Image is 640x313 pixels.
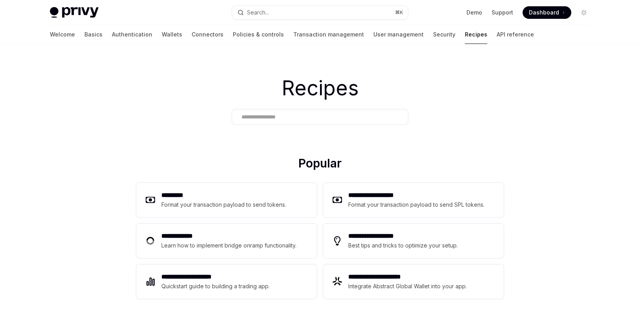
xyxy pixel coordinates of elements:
[233,25,284,44] a: Policies & controls
[497,25,534,44] a: API reference
[578,6,590,19] button: Toggle dark mode
[465,25,487,44] a: Recipes
[247,8,269,17] div: Search...
[373,25,424,44] a: User management
[192,25,223,44] a: Connectors
[161,282,270,291] div: Quickstart guide to building a trading app.
[50,7,99,18] img: light logo
[136,183,317,217] a: **** ****Format your transaction payload to send tokens.
[232,5,408,20] button: Open search
[395,9,403,16] span: ⌘ K
[50,25,75,44] a: Welcome
[84,25,102,44] a: Basics
[466,9,482,16] a: Demo
[112,25,152,44] a: Authentication
[161,241,296,250] div: Learn how to implement bridge onramp functionality.
[136,224,317,258] a: **** **** ***Learn how to implement bridge onramp functionality.
[136,156,504,173] h2: Popular
[433,25,455,44] a: Security
[523,6,571,19] a: Dashboard
[348,200,485,209] div: Format your transaction payload to send SPL tokens.
[293,25,364,44] a: Transaction management
[529,9,559,16] span: Dashboard
[492,9,513,16] a: Support
[348,282,467,291] div: Integrate Abstract Global Wallet into your app.
[348,241,458,250] div: Best tips and tricks to optimize your setup.
[161,200,286,209] div: Format your transaction payload to send tokens.
[162,25,182,44] a: Wallets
